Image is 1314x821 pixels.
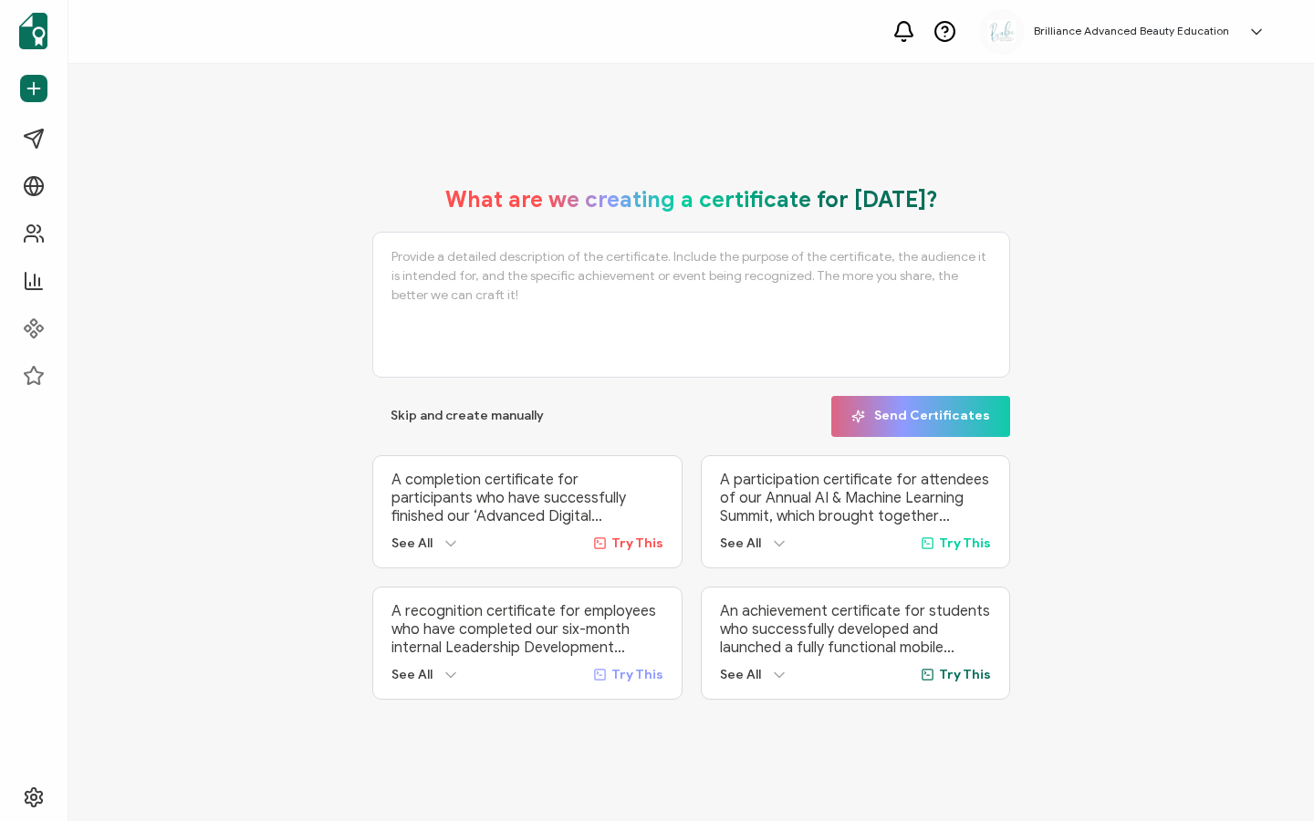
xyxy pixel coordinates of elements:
[831,396,1010,437] button: Send Certificates
[372,396,562,437] button: Skip and create manually
[391,535,433,551] span: See All
[720,535,761,551] span: See All
[611,667,663,682] span: Try This
[851,410,990,423] span: Send Certificates
[720,667,761,682] span: See All
[1034,25,1229,37] h5: Brilliance Advanced Beauty Education
[939,667,991,682] span: Try This
[391,471,663,525] p: A completion certificate for participants who have successfully finished our ‘Advanced Digital Ma...
[988,20,1016,44] img: a2bf8c6c-3aba-43b4-8354-ecfc29676cf6.jpg
[391,667,433,682] span: See All
[939,535,991,551] span: Try This
[720,471,992,525] p: A participation certificate for attendees of our Annual AI & Machine Learning Summit, which broug...
[720,602,992,657] p: An achievement certificate for students who successfully developed and launched a fully functiona...
[445,186,938,213] h1: What are we creating a certificate for [DATE]?
[19,13,47,49] img: sertifier-logomark-colored.svg
[391,410,544,422] span: Skip and create manually
[391,602,663,657] p: A recognition certificate for employees who have completed our six-month internal Leadership Deve...
[1223,733,1314,821] iframe: Chat Widget
[611,535,663,551] span: Try This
